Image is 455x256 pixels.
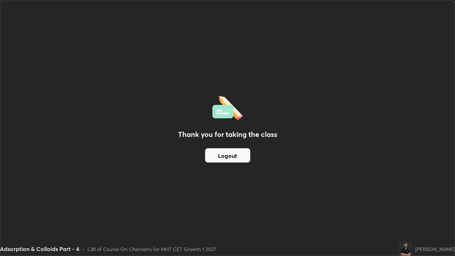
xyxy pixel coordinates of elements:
[82,245,85,253] div: •
[178,129,277,140] h2: Thank you for taking the class
[415,245,455,253] div: [PERSON_NAME]
[205,148,250,162] button: Logout
[398,242,412,256] img: 389f4bdc53ec4d96b1e1bd1f524e2cc9.png
[212,94,243,121] img: offlineFeedback.1438e8b3.svg
[87,245,216,253] div: L38 of Course On Chemistry for MHT CET Growth 1 2027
